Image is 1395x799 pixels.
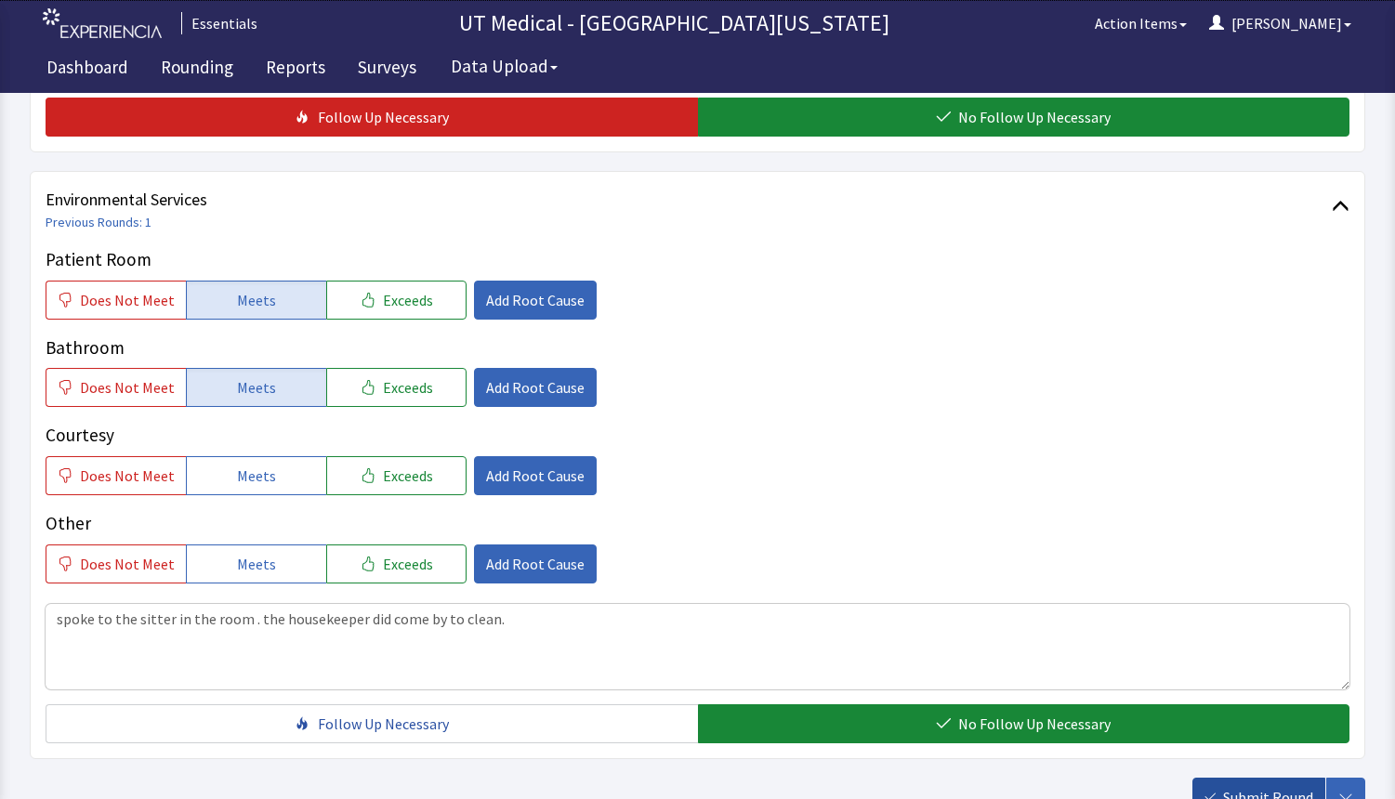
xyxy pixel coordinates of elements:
button: Add Root Cause [474,544,597,583]
span: Exceeds [383,553,433,575]
button: Does Not Meet [46,368,186,407]
button: Add Root Cause [474,368,597,407]
span: Does Not Meet [80,553,175,575]
span: No Follow Up Necessary [958,106,1111,128]
span: Exceeds [383,465,433,487]
span: Add Root Cause [486,376,585,399]
button: Data Upload [440,49,569,84]
div: Essentials [181,12,257,34]
button: Does Not Meet [46,456,186,495]
p: UT Medical - [GEOGRAPHIC_DATA][US_STATE] [265,8,1084,38]
a: Dashboard [33,46,142,93]
span: Follow Up Necessary [318,713,449,735]
a: Previous Rounds: 1 [46,214,151,230]
button: Exceeds [326,456,467,495]
button: Meets [186,368,326,407]
span: Add Root Cause [486,553,585,575]
img: experiencia_logo.png [43,8,162,39]
button: Action Items [1084,5,1198,42]
button: Follow Up Necessary [46,704,698,743]
span: Environmental Services [46,187,1332,213]
button: Meets [186,544,326,583]
span: Meets [237,553,276,575]
button: [PERSON_NAME] [1198,5,1362,42]
button: Exceeds [326,544,467,583]
span: Meets [237,376,276,399]
button: No Follow Up Necessary [698,98,1350,137]
button: Meets [186,281,326,320]
a: Reports [252,46,339,93]
button: Exceeds [326,281,467,320]
button: Add Root Cause [474,456,597,495]
span: Add Root Cause [486,465,585,487]
button: Meets [186,456,326,495]
button: Does Not Meet [46,281,186,320]
span: Meets [237,465,276,487]
button: Add Root Cause [474,281,597,320]
span: Does Not Meet [80,376,175,399]
span: No Follow Up Necessary [958,713,1111,735]
span: Exceeds [383,376,433,399]
p: Courtesy [46,422,1349,449]
span: Follow Up Necessary [318,106,449,128]
span: Does Not Meet [80,289,175,311]
a: Rounding [147,46,247,93]
p: Bathroom [46,334,1349,361]
span: Meets [237,289,276,311]
span: Does Not Meet [80,465,175,487]
span: Add Root Cause [486,289,585,311]
p: Other [46,510,1349,537]
button: No Follow Up Necessary [698,704,1350,743]
button: Exceeds [326,368,467,407]
span: Exceeds [383,289,433,311]
button: Does Not Meet [46,544,186,583]
button: Follow Up Necessary [46,98,698,137]
a: Surveys [344,46,430,93]
p: Patient Room [46,246,1349,273]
